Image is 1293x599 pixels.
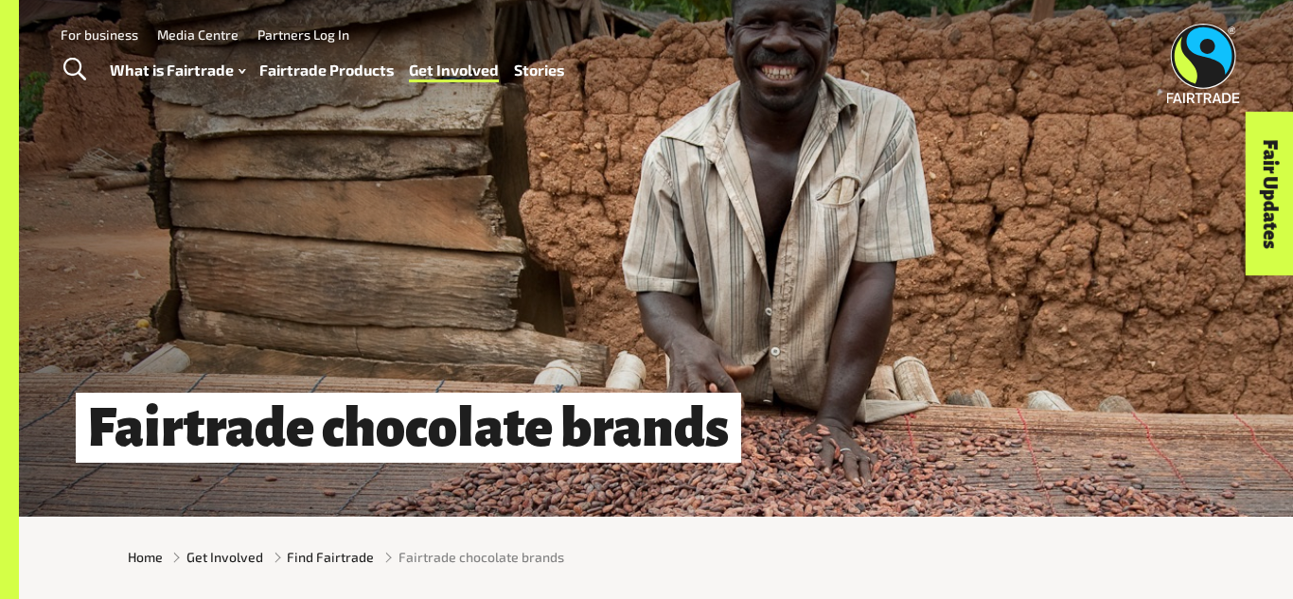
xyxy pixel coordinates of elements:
a: Fairtrade Products [259,57,394,84]
a: Partners Log In [257,26,349,43]
h1: Fairtrade chocolate brands [76,393,741,463]
a: Toggle Search [51,46,97,94]
a: Stories [514,57,564,84]
a: Get Involved [186,547,263,567]
a: Media Centre [157,26,239,43]
a: Home [128,547,163,567]
a: For business [61,26,138,43]
span: Fairtrade chocolate brands [399,547,564,567]
img: Fairtrade Australia New Zealand logo [1167,24,1240,103]
a: What is Fairtrade [110,57,245,84]
a: Get Involved [409,57,499,84]
a: Find Fairtrade [287,547,374,567]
